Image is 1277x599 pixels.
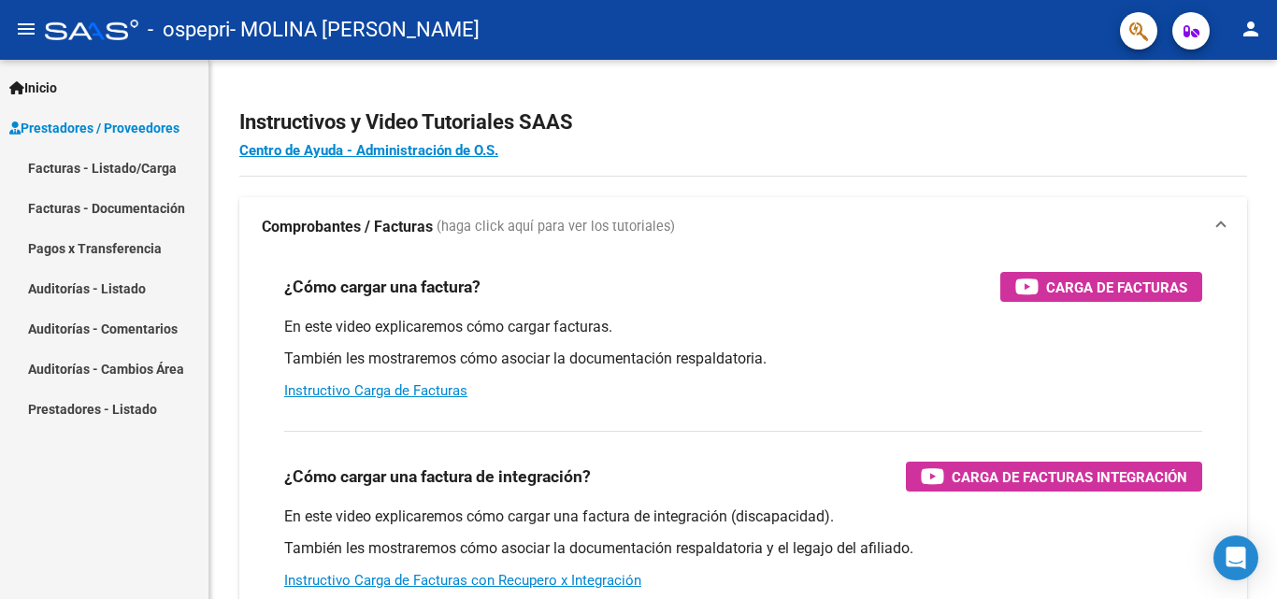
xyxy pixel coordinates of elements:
[262,217,433,237] strong: Comprobantes / Facturas
[9,118,179,138] span: Prestadores / Proveedores
[1046,276,1187,299] span: Carga de Facturas
[906,462,1202,492] button: Carga de Facturas Integración
[284,317,1202,337] p: En este video explicaremos cómo cargar facturas.
[284,382,467,399] a: Instructivo Carga de Facturas
[239,197,1247,257] mat-expansion-panel-header: Comprobantes / Facturas (haga click aquí para ver los tutoriales)
[284,538,1202,559] p: También les mostraremos cómo asociar la documentación respaldatoria y el legajo del afiliado.
[239,142,498,159] a: Centro de Ayuda - Administración de O.S.
[9,78,57,98] span: Inicio
[284,349,1202,369] p: También les mostraremos cómo asociar la documentación respaldatoria.
[15,18,37,40] mat-icon: menu
[1240,18,1262,40] mat-icon: person
[284,464,591,490] h3: ¿Cómo cargar una factura de integración?
[952,465,1187,489] span: Carga de Facturas Integración
[148,9,230,50] span: - ospepri
[437,217,675,237] span: (haga click aquí para ver los tutoriales)
[284,506,1202,527] p: En este video explicaremos cómo cargar una factura de integración (discapacidad).
[1000,272,1202,302] button: Carga de Facturas
[239,105,1247,140] h2: Instructivos y Video Tutoriales SAAS
[230,9,480,50] span: - MOLINA [PERSON_NAME]
[284,572,641,589] a: Instructivo Carga de Facturas con Recupero x Integración
[284,274,481,300] h3: ¿Cómo cargar una factura?
[1213,535,1258,580] div: Open Intercom Messenger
